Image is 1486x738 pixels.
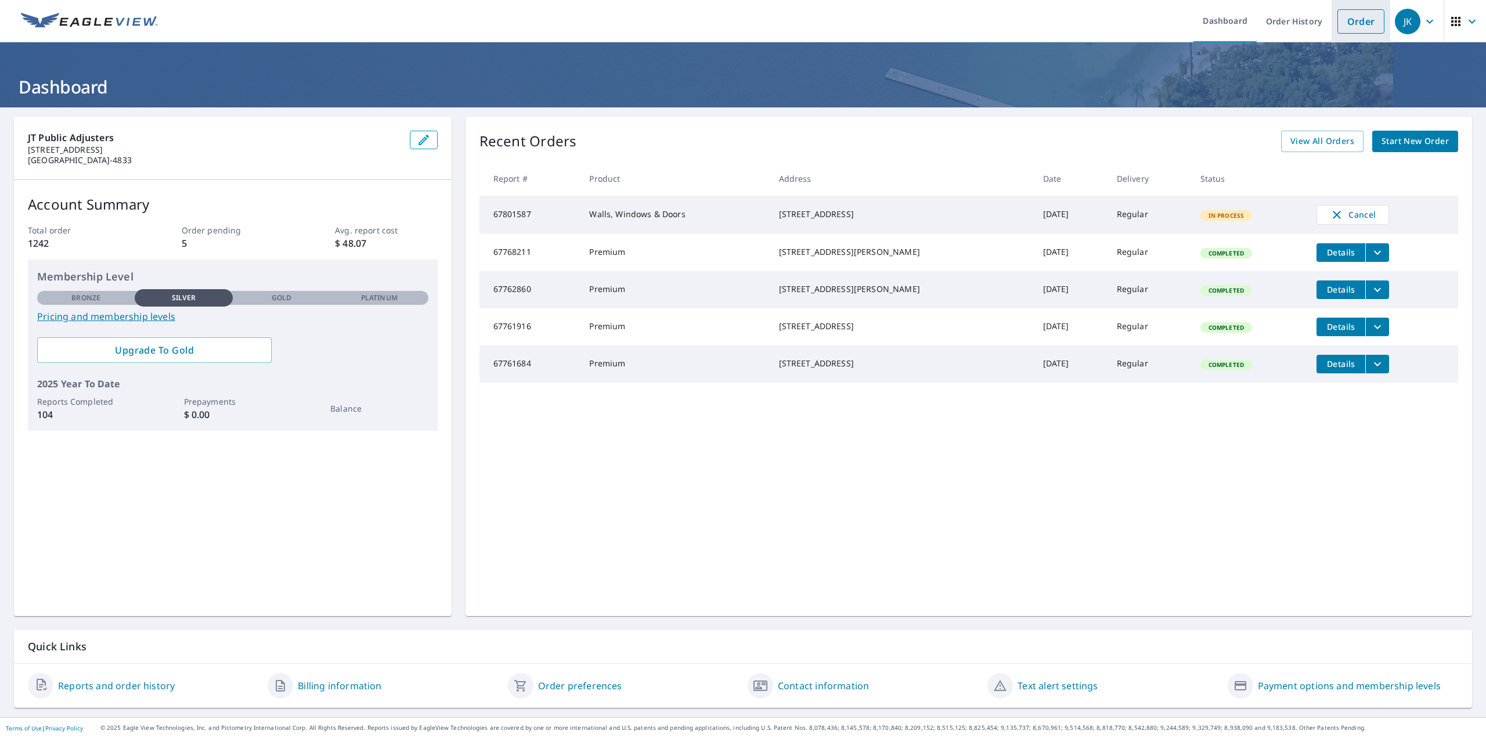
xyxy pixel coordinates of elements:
[1365,318,1389,336] button: filesDropdownBtn-67761916
[580,234,769,271] td: Premium
[28,155,401,165] p: [GEOGRAPHIC_DATA]-4833
[1108,271,1191,308] td: Regular
[538,679,622,693] a: Order preferences
[37,377,428,391] p: 2025 Year To Date
[37,269,428,285] p: Membership Level
[71,293,100,303] p: Bronze
[28,236,130,250] p: 1242
[1034,196,1108,234] td: [DATE]
[1365,355,1389,373] button: filesDropdownBtn-67761684
[779,246,1025,258] div: [STREET_ADDRESS][PERSON_NAME]
[1034,308,1108,345] td: [DATE]
[1108,345,1191,383] td: Regular
[1202,211,1251,219] span: In Process
[1018,679,1098,693] a: Text alert settings
[1382,134,1449,149] span: Start New Order
[1317,243,1365,262] button: detailsBtn-67768211
[272,293,291,303] p: Gold
[172,293,196,303] p: Silver
[580,196,769,234] td: Walls, Windows & Doors
[1323,284,1358,295] span: Details
[37,337,272,363] a: Upgrade To Gold
[1290,134,1354,149] span: View All Orders
[479,196,580,234] td: 67801587
[28,224,130,236] p: Total order
[1108,308,1191,345] td: Regular
[1202,361,1251,369] span: Completed
[6,725,83,732] p: |
[100,723,1480,732] p: © 2025 Eagle View Technologies, Inc. and Pictometry International Corp. All Rights Reserved. Repo...
[6,724,42,732] a: Terms of Use
[770,161,1034,196] th: Address
[1323,358,1358,369] span: Details
[580,271,769,308] td: Premium
[580,345,769,383] td: Premium
[479,271,580,308] td: 67762860
[335,224,437,236] p: Avg. report cost
[184,395,282,408] p: Prepayments
[28,145,401,155] p: [STREET_ADDRESS]
[1317,280,1365,299] button: detailsBtn-67762860
[182,224,284,236] p: Order pending
[1108,196,1191,234] td: Regular
[779,321,1025,332] div: [STREET_ADDRESS]
[45,724,83,732] a: Privacy Policy
[46,344,262,357] span: Upgrade To Gold
[1395,9,1420,34] div: JK
[28,194,438,215] p: Account Summary
[184,408,282,422] p: $ 0.00
[361,293,398,303] p: Platinum
[37,309,428,323] a: Pricing and membership levels
[330,402,428,415] p: Balance
[1108,234,1191,271] td: Regular
[580,161,769,196] th: Product
[1202,249,1251,257] span: Completed
[1372,131,1458,152] a: Start New Order
[37,408,135,422] p: 104
[479,345,580,383] td: 67761684
[1034,161,1108,196] th: Date
[298,679,381,693] a: Billing information
[479,161,580,196] th: Report #
[1202,323,1251,332] span: Completed
[778,679,869,693] a: Contact information
[21,13,158,30] img: EV Logo
[1108,161,1191,196] th: Delivery
[1191,161,1308,196] th: Status
[479,308,580,345] td: 67761916
[182,236,284,250] p: 5
[1281,131,1364,152] a: View All Orders
[335,236,437,250] p: $ 48.07
[1317,205,1389,225] button: Cancel
[1258,679,1441,693] a: Payment options and membership levels
[1034,234,1108,271] td: [DATE]
[580,308,769,345] td: Premium
[779,283,1025,295] div: [STREET_ADDRESS][PERSON_NAME]
[58,679,175,693] a: Reports and order history
[1034,345,1108,383] td: [DATE]
[1202,286,1251,294] span: Completed
[1337,9,1384,34] a: Order
[14,75,1472,99] h1: Dashboard
[779,358,1025,369] div: [STREET_ADDRESS]
[1365,280,1389,299] button: filesDropdownBtn-67762860
[1329,208,1377,222] span: Cancel
[28,131,401,145] p: JT Public Adjusters
[1034,271,1108,308] td: [DATE]
[37,395,135,408] p: Reports Completed
[1323,321,1358,332] span: Details
[1365,243,1389,262] button: filesDropdownBtn-67768211
[1323,247,1358,258] span: Details
[479,131,577,152] p: Recent Orders
[1317,355,1365,373] button: detailsBtn-67761684
[479,234,580,271] td: 67768211
[28,639,1458,654] p: Quick Links
[779,208,1025,220] div: [STREET_ADDRESS]
[1317,318,1365,336] button: detailsBtn-67761916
